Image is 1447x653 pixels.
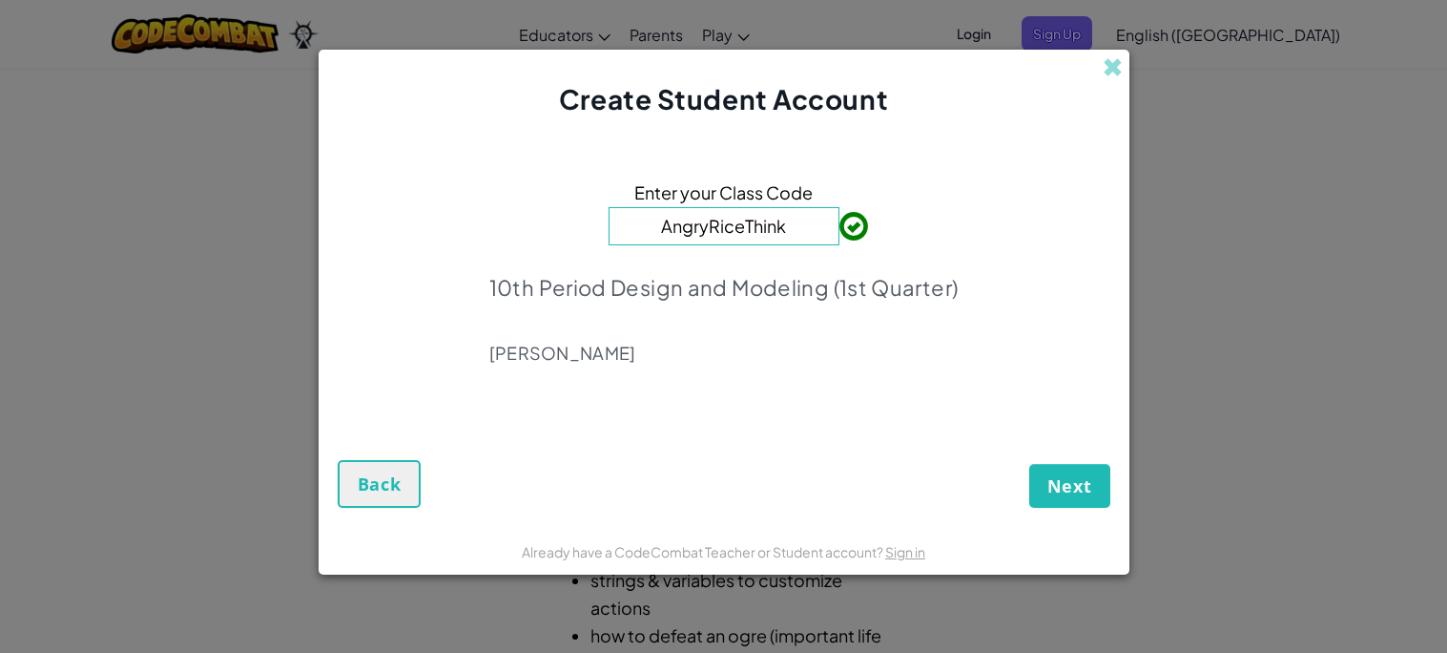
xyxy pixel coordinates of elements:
button: Next [1029,464,1110,508]
p: [PERSON_NAME] [489,342,959,365]
span: Next [1047,474,1092,497]
span: Create Student Account [559,82,888,116]
button: Back [338,460,422,508]
span: Enter your Class Code [634,179,813,206]
span: Already have a CodeCombat Teacher or Student account? [522,543,885,560]
a: Sign in [885,543,925,560]
span: Back [358,473,402,495]
p: 10th Period Design and Modeling (1st Quarter) [489,274,959,301]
